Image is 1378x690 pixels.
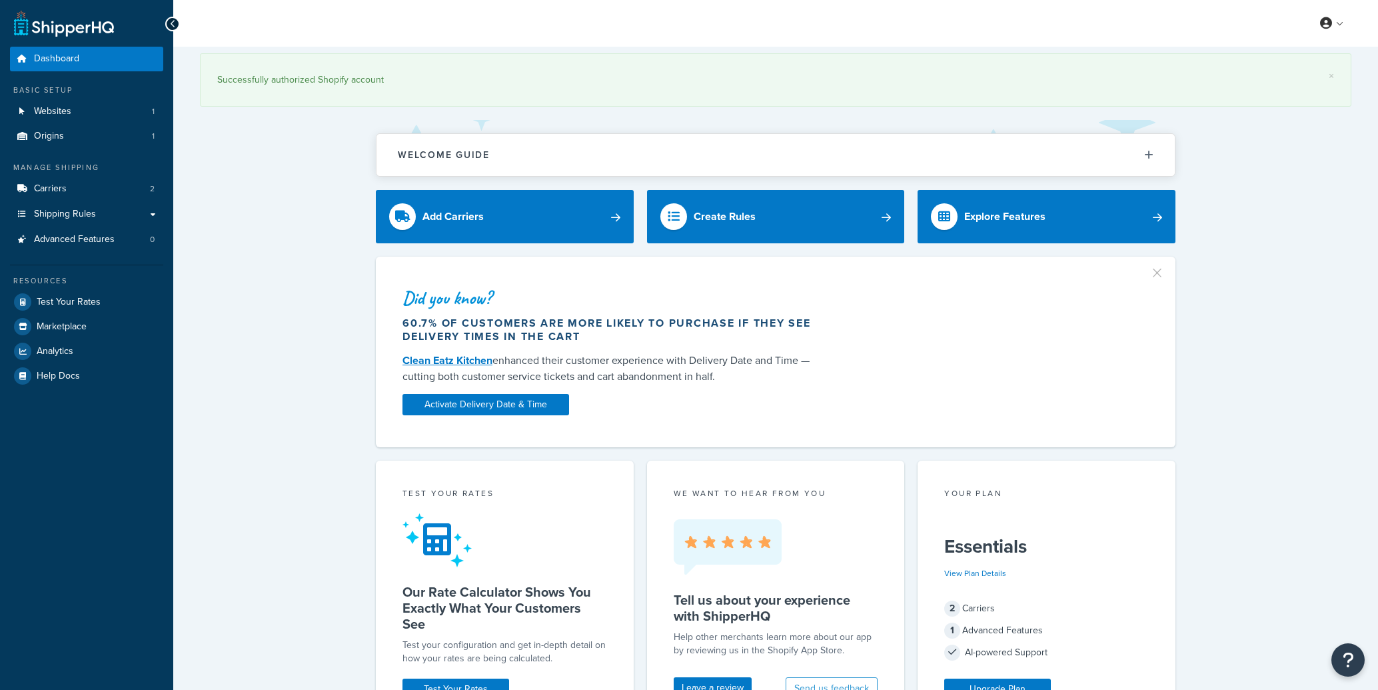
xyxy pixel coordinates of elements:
[674,487,878,499] p: we want to hear from you
[647,190,905,243] a: Create Rules
[402,317,824,343] div: 60.7% of customers are more likely to purchase if they see delivery times in the cart
[402,394,569,415] a: Activate Delivery Date & Time
[944,487,1149,503] div: Your Plan
[10,99,163,124] li: Websites
[944,599,1149,618] div: Carriers
[402,353,824,385] div: enhanced their customer experience with Delivery Date and Time — cutting both customer service ti...
[152,106,155,117] span: 1
[398,150,490,160] h2: Welcome Guide
[402,289,824,307] div: Did you know?
[10,124,163,149] li: Origins
[10,290,163,314] a: Test Your Rates
[10,275,163,287] div: Resources
[944,601,960,617] span: 2
[152,131,155,142] span: 1
[10,202,163,227] a: Shipping Rules
[10,85,163,96] div: Basic Setup
[376,190,634,243] a: Add Carriers
[10,162,163,173] div: Manage Shipping
[944,623,960,639] span: 1
[34,209,96,220] span: Shipping Rules
[944,567,1006,579] a: View Plan Details
[1329,71,1334,81] a: ×
[34,106,71,117] span: Websites
[10,177,163,201] a: Carriers2
[10,47,163,71] a: Dashboard
[37,321,87,333] span: Marketplace
[376,134,1175,176] button: Welcome Guide
[150,234,155,245] span: 0
[1331,643,1365,677] button: Open Resource Center
[402,487,607,503] div: Test your rates
[694,207,756,226] div: Create Rules
[10,177,163,201] li: Carriers
[10,227,163,252] li: Advanced Features
[10,364,163,388] a: Help Docs
[34,53,79,65] span: Dashboard
[944,536,1149,557] h5: Essentials
[402,639,607,665] div: Test your configuration and get in-depth detail on how your rates are being calculated.
[944,621,1149,640] div: Advanced Features
[37,346,73,357] span: Analytics
[964,207,1045,226] div: Explore Features
[34,131,64,142] span: Origins
[217,71,1334,89] div: Successfully authorized Shopify account
[402,353,492,368] a: Clean Eatz Kitchen
[422,207,484,226] div: Add Carriers
[34,183,67,195] span: Carriers
[10,227,163,252] a: Advanced Features0
[918,190,1175,243] a: Explore Features
[34,234,115,245] span: Advanced Features
[37,371,80,382] span: Help Docs
[10,99,163,124] a: Websites1
[150,183,155,195] span: 2
[674,631,878,657] p: Help other merchants learn more about our app by reviewing us in the Shopify App Store.
[402,584,607,632] h5: Our Rate Calculator Shows You Exactly What Your Customers See
[37,297,101,308] span: Test Your Rates
[10,315,163,339] a: Marketplace
[674,592,878,624] h5: Tell us about your experience with ShipperHQ
[10,339,163,363] a: Analytics
[10,124,163,149] a: Origins1
[944,643,1149,662] div: AI-powered Support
